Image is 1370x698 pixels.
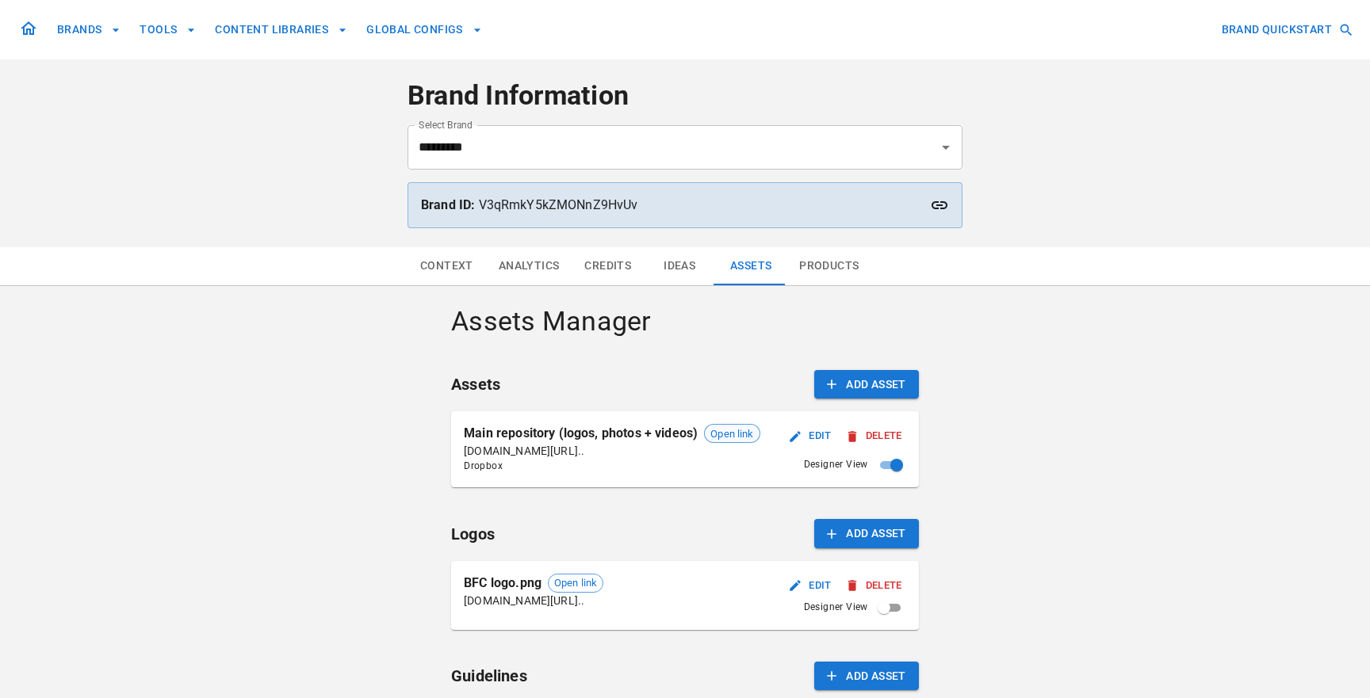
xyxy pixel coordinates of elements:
p: Main repository (logos, photos + videos) [464,424,698,443]
button: Context [408,247,486,285]
h4: Brand Information [408,79,962,113]
button: Open [935,136,957,158]
button: Products [786,247,871,285]
button: Add Asset [814,519,919,548]
button: Assets [715,247,786,285]
button: Delete [843,574,906,598]
h6: Assets [451,372,500,397]
button: TOOLS [133,15,202,44]
div: Open link [704,424,760,443]
span: Designer View [804,457,868,473]
button: BRAND QUICKSTART [1215,15,1357,44]
button: BRANDS [51,15,127,44]
h6: Logos [451,521,495,547]
button: Add Asset [814,370,919,399]
span: Dropbox [464,459,760,475]
label: Select Brand [419,118,473,132]
p: [DOMAIN_NAME][URL].. [464,443,760,459]
button: Analytics [486,247,572,285]
button: GLOBAL CONFIGS [360,15,488,44]
span: Designer View [804,600,868,616]
span: Open link [705,426,759,442]
button: Edit [786,574,836,598]
button: Edit [786,424,836,448]
button: CONTENT LIBRARIES [209,15,354,44]
button: Add Asset [814,662,919,691]
div: Open link [548,574,603,593]
button: Ideas [644,247,715,285]
span: Open link [549,575,603,591]
h4: Assets Manager [451,305,919,338]
button: Delete [843,424,906,448]
p: [DOMAIN_NAME][URL].. [464,593,603,608]
p: V3qRmkY5kZMONnZ9HvUv [421,196,949,215]
p: BFC logo.png [464,574,541,593]
h6: Guidelines [451,663,527,688]
button: Credits [572,247,644,285]
strong: Brand ID: [421,197,475,212]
